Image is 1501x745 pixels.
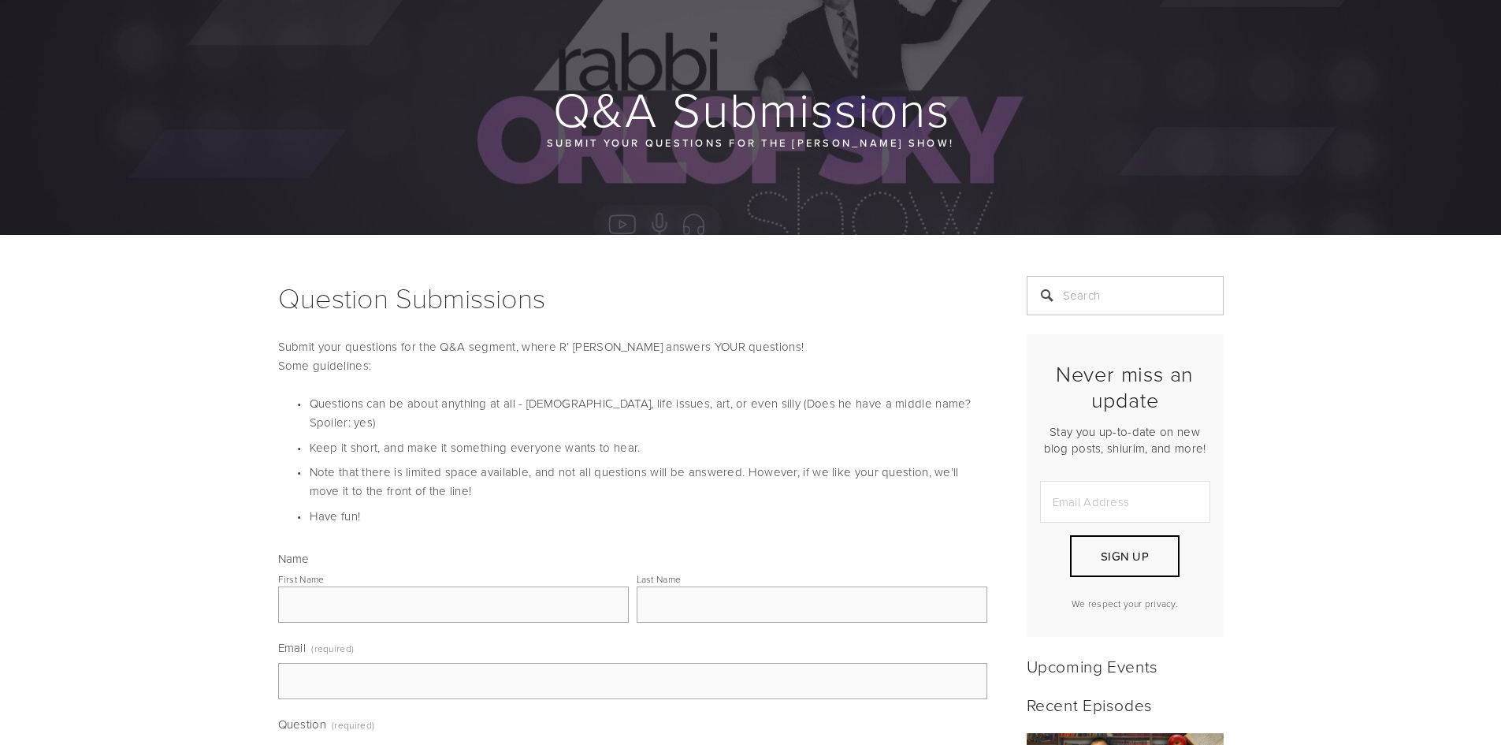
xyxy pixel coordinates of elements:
[310,438,987,457] p: Keep it short, and make it something everyone wants to hear.
[278,716,326,732] span: Question
[637,572,682,586] div: Last Name
[278,276,987,318] h1: Question Submissions
[1070,535,1179,577] button: Sign Up
[278,572,325,586] div: First Name
[311,637,354,660] span: (required)
[310,507,987,526] p: Have fun!
[278,639,307,656] span: Email
[1040,361,1210,412] h2: Never miss an update
[278,337,987,375] p: Submit your questions for the Q&A segment, where R’ [PERSON_NAME] answers YOUR questions! Some gu...
[332,713,374,736] span: (required)
[1040,481,1210,523] input: Email Address
[310,463,987,501] p: Note that there is limited space available, and not all questions will be answered. However, if w...
[373,134,1129,151] p: Submit your questions for the [PERSON_NAME] Show!
[278,550,310,567] span: Name
[278,84,1225,134] h1: Q&A Submissions
[1027,656,1224,676] h2: Upcoming Events
[1040,423,1210,456] p: Stay you up-to-date on new blog posts, shiurim, and more!
[1040,597,1210,610] p: We respect your privacy.
[310,394,987,432] p: Questions can be about anything at all - [DEMOGRAPHIC_DATA], life issues, art, or even silly (Doe...
[1027,695,1224,714] h2: Recent Episodes
[1101,548,1149,564] span: Sign Up
[1027,276,1224,315] input: Search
